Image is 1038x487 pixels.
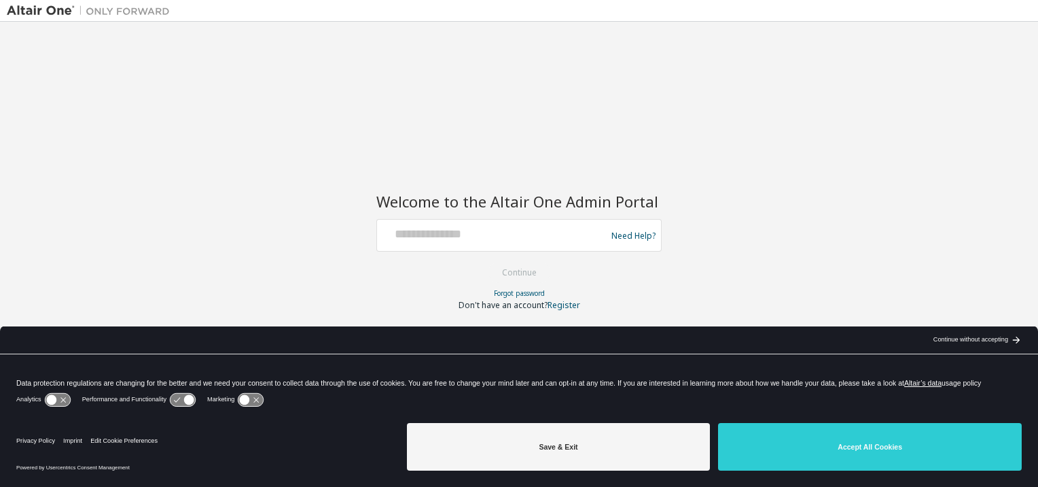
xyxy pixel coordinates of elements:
img: Altair One [7,4,177,18]
a: Forgot password [494,288,545,298]
span: Don't have an account? [459,299,548,311]
h2: Welcome to the Altair One Admin Portal [376,192,662,211]
a: Need Help? [611,235,656,236]
a: Register [548,299,580,311]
